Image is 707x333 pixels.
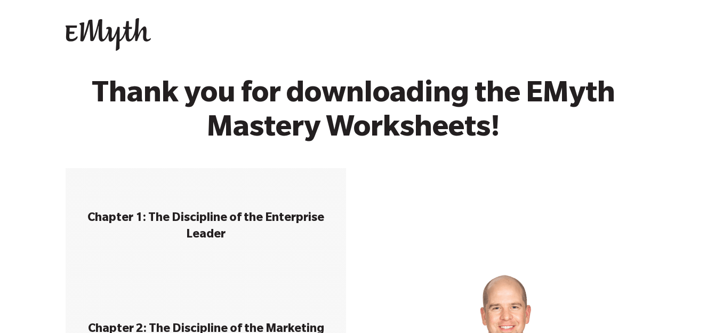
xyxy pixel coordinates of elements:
h2: Thank you for downloading the EMyth Mastery Worksheets! [63,80,644,148]
h3: Chapter 1: The Discipline of the Enterprise Leader [82,211,330,244]
iframe: Chat Widget [654,282,707,333]
img: EMyth [66,18,151,51]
